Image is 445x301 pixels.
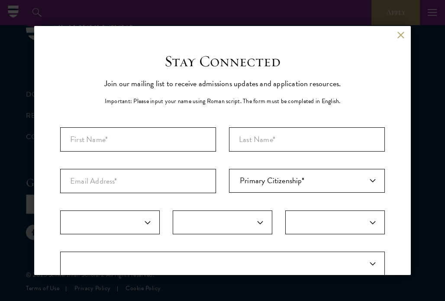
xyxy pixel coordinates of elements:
p: Join our mailing list to receive admissions updates and application resources. [104,77,341,90]
select: Year [285,210,385,234]
div: Primary Citizenship* [229,169,385,193]
input: First Name* [60,127,216,152]
select: Day [173,210,272,234]
select: Month [60,210,160,234]
p: Important: Please input your name using Roman script. The form must be completed in English. [105,97,341,106]
div: Last Name (Family Name)* [229,127,385,152]
div: Birthdate* [60,210,385,252]
input: Email Address* [60,169,216,193]
h3: Stay Connected [164,52,281,71]
input: Last Name* [229,127,385,152]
